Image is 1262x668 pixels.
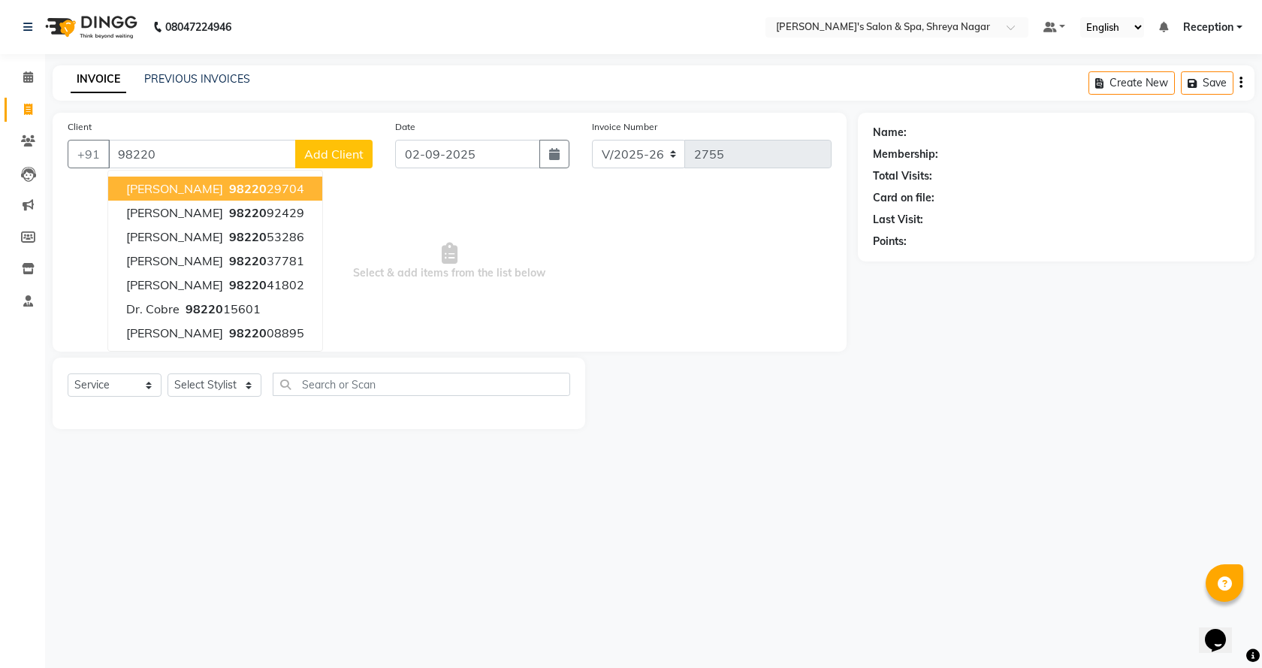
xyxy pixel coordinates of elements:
label: Client [68,120,92,134]
ngb-highlight: 41802 [226,277,304,292]
span: Reception [1183,20,1233,35]
span: 98220 [229,325,267,340]
span: 98220 [229,181,267,196]
span: Dr. Cobre [126,301,180,316]
span: 98220 [229,277,267,292]
span: [PERSON_NAME] [126,277,223,292]
span: Select & add items from the list below [68,186,832,337]
span: 98220 [229,253,267,268]
button: Save [1181,71,1233,95]
ngb-highlight: 37781 [226,253,304,268]
div: Total Visits: [873,168,932,184]
ngb-highlight: 29704 [226,181,304,196]
span: [PERSON_NAME] [126,325,223,340]
span: [PERSON_NAME] [126,229,223,244]
ngb-highlight: 08895 [226,325,304,340]
div: Points: [873,234,907,249]
label: Date [395,120,415,134]
button: Add Client [295,140,373,168]
div: Card on file: [873,190,934,206]
div: Last Visit: [873,212,923,228]
div: Name: [873,125,907,141]
a: INVOICE [71,66,126,93]
ngb-highlight: 53286 [226,229,304,244]
span: Add Client [304,147,364,162]
a: PREVIOUS INVOICES [144,72,250,86]
label: Invoice Number [592,120,657,134]
div: Membership: [873,147,938,162]
span: [PERSON_NAME] [126,181,223,196]
button: Create New [1088,71,1175,95]
iframe: chat widget [1199,608,1247,653]
button: +91 [68,140,110,168]
span: 98220 [186,301,223,316]
span: 98220 [229,229,267,244]
img: logo [38,6,141,48]
span: [PERSON_NAME] [126,205,223,220]
span: 98220 [229,205,267,220]
ngb-highlight: 92429 [226,205,304,220]
input: Search or Scan [273,373,570,396]
b: 08047224946 [165,6,231,48]
ngb-highlight: 15601 [183,301,261,316]
span: [PERSON_NAME] [126,253,223,268]
input: Search by Name/Mobile/Email/Code [108,140,296,168]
